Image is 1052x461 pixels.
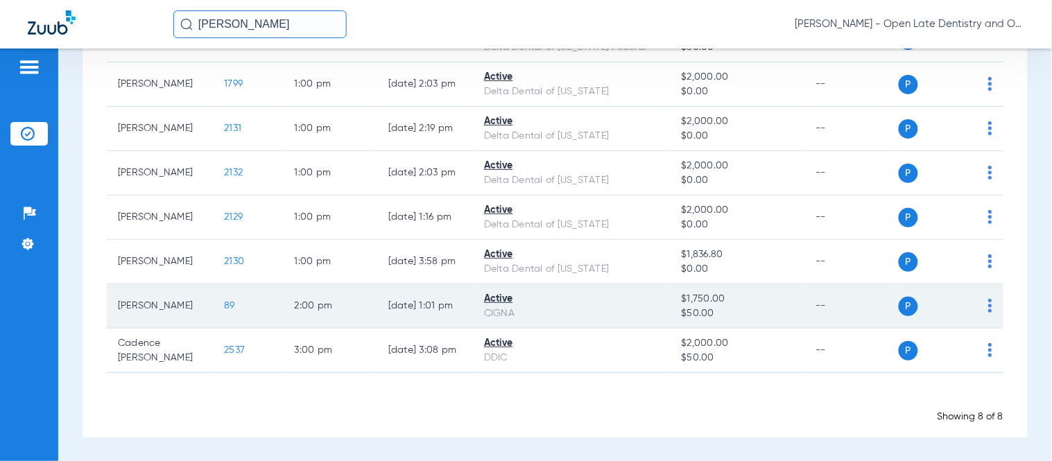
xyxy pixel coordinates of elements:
[804,107,898,151] td: --
[284,195,377,240] td: 1:00 PM
[682,85,794,99] span: $0.00
[682,306,794,321] span: $50.00
[988,210,992,224] img: group-dot-blue.svg
[484,85,659,99] div: Delta Dental of [US_STATE]
[484,218,659,232] div: Delta Dental of [US_STATE]
[988,121,992,135] img: group-dot-blue.svg
[284,62,377,107] td: 1:00 PM
[484,70,659,85] div: Active
[107,195,213,240] td: [PERSON_NAME]
[180,18,193,31] img: Search Icon
[484,306,659,321] div: CIGNA
[899,252,918,272] span: P
[377,151,473,195] td: [DATE] 2:03 PM
[804,329,898,373] td: --
[377,240,473,284] td: [DATE] 3:58 PM
[682,114,794,129] span: $2,000.00
[284,284,377,329] td: 2:00 PM
[377,195,473,240] td: [DATE] 1:16 PM
[804,240,898,284] td: --
[224,79,243,89] span: 1799
[224,123,241,133] span: 2131
[377,107,473,151] td: [DATE] 2:19 PM
[682,159,794,173] span: $2,000.00
[224,212,243,222] span: 2129
[682,70,794,85] span: $2,000.00
[107,62,213,107] td: [PERSON_NAME]
[377,62,473,107] td: [DATE] 2:03 PM
[484,247,659,262] div: Active
[28,10,76,35] img: Zuub Logo
[224,301,235,311] span: 89
[484,114,659,129] div: Active
[682,218,794,232] span: $0.00
[284,151,377,195] td: 1:00 PM
[988,77,992,91] img: group-dot-blue.svg
[988,343,992,357] img: group-dot-blue.svg
[804,62,898,107] td: --
[899,341,918,360] span: P
[899,119,918,139] span: P
[682,173,794,188] span: $0.00
[682,292,794,306] span: $1,750.00
[682,336,794,351] span: $2,000.00
[377,284,473,329] td: [DATE] 1:01 PM
[107,284,213,329] td: [PERSON_NAME]
[284,329,377,373] td: 3:00 PM
[899,75,918,94] span: P
[795,17,1024,31] span: [PERSON_NAME] - Open Late Dentistry and Orthodontics
[484,262,659,277] div: Delta Dental of [US_STATE]
[107,329,213,373] td: Cadence [PERSON_NAME]
[899,297,918,316] span: P
[804,151,898,195] td: --
[682,262,794,277] span: $0.00
[484,351,659,365] div: DDIC
[284,240,377,284] td: 1:00 PM
[899,164,918,183] span: P
[988,299,992,313] img: group-dot-blue.svg
[804,284,898,329] td: --
[484,173,659,188] div: Delta Dental of [US_STATE]
[988,166,992,180] img: group-dot-blue.svg
[682,203,794,218] span: $2,000.00
[107,151,213,195] td: [PERSON_NAME]
[938,412,1003,421] span: Showing 8 of 8
[682,351,794,365] span: $50.00
[484,336,659,351] div: Active
[682,129,794,143] span: $0.00
[899,208,918,227] span: P
[18,59,40,76] img: hamburger-icon
[224,256,244,266] span: 2130
[484,159,659,173] div: Active
[377,329,473,373] td: [DATE] 3:08 PM
[988,254,992,268] img: group-dot-blue.svg
[224,168,243,177] span: 2132
[983,394,1052,461] iframe: Chat Widget
[682,247,794,262] span: $1,836.80
[804,195,898,240] td: --
[284,107,377,151] td: 1:00 PM
[107,107,213,151] td: [PERSON_NAME]
[484,292,659,306] div: Active
[484,203,659,218] div: Active
[107,240,213,284] td: [PERSON_NAME]
[224,345,245,355] span: 2537
[484,129,659,143] div: Delta Dental of [US_STATE]
[173,10,347,38] input: Search for patients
